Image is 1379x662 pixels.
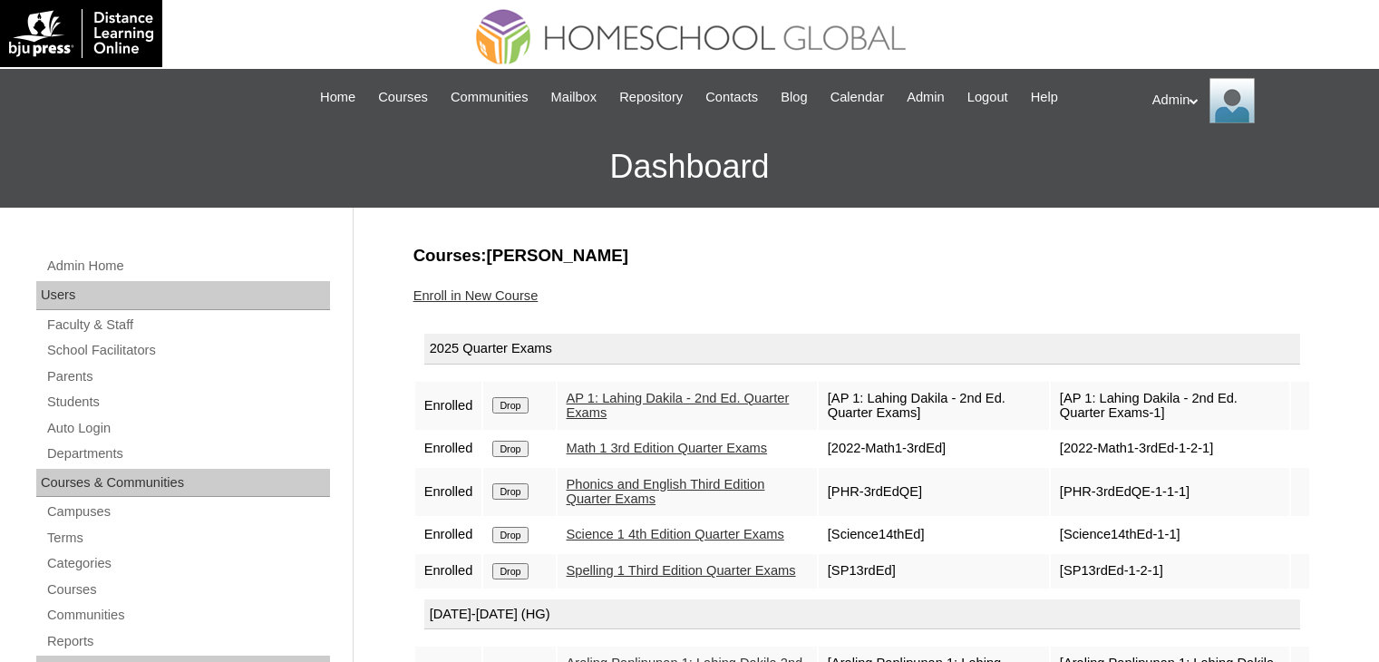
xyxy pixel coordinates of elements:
span: Home [320,87,355,108]
img: logo-white.png [9,9,153,58]
input: Drop [492,563,528,579]
a: Courses [369,87,437,108]
a: Admin Home [45,255,330,277]
h3: Dashboard [9,126,1370,208]
a: Science 1 4th Edition Quarter Exams [567,527,784,541]
td: [AP 1: Lahing Dakila - 2nd Ed. Quarter Exams] [819,382,1049,430]
div: Users [36,281,330,310]
td: Enrolled [415,432,482,466]
a: Home [311,87,364,108]
a: Auto Login [45,417,330,440]
div: Admin [1152,78,1361,123]
a: Campuses [45,501,330,523]
a: Communities [45,604,330,627]
a: Phonics and English Third Edition Quarter Exams [567,477,765,507]
a: Courses [45,579,330,601]
a: School Facilitators [45,339,330,362]
span: Calendar [830,87,884,108]
span: Repository [619,87,683,108]
div: 2025 Quarter Exams [424,334,1300,365]
td: Enrolled [415,554,482,589]
span: Admin [907,87,945,108]
span: Mailbox [551,87,597,108]
div: [DATE]-[DATE] (HG) [424,599,1300,630]
a: Contacts [696,87,767,108]
a: Blog [772,87,816,108]
a: Logout [958,87,1017,108]
span: Communities [451,87,529,108]
td: [2022-Math1-3rdEd] [819,432,1049,466]
td: [SP13rdEd-1-2-1] [1051,554,1289,589]
a: AP 1: Lahing Dakila - 2nd Ed. Quarter Exams [567,391,790,421]
span: Courses [378,87,428,108]
span: Blog [781,87,807,108]
a: Math 1 3rd Edition Quarter Exams [567,441,768,455]
a: Reports [45,630,330,653]
a: Parents [45,365,330,388]
td: Enrolled [415,518,482,552]
td: [PHR-3rdEdQE-1-1-1] [1051,468,1289,516]
h3: Courses:[PERSON_NAME] [413,244,1311,268]
a: Students [45,391,330,414]
span: Help [1031,87,1058,108]
input: Drop [492,397,528,414]
a: Help [1022,87,1067,108]
td: [AP 1: Lahing Dakila - 2nd Ed. Quarter Exams-1] [1051,382,1289,430]
td: Enrolled [415,468,482,516]
td: [Science14thEd] [819,518,1049,552]
input: Drop [492,441,528,457]
a: Communities [442,87,538,108]
a: Admin [898,87,954,108]
input: Drop [492,527,528,543]
a: Enroll in New Course [413,288,539,303]
input: Drop [492,483,528,500]
td: [PHR-3rdEdQE] [819,468,1049,516]
img: Admin Homeschool Global [1209,78,1255,123]
span: Logout [967,87,1008,108]
a: Mailbox [542,87,607,108]
td: Enrolled [415,382,482,430]
div: Courses & Communities [36,469,330,498]
a: Faculty & Staff [45,314,330,336]
span: Contacts [705,87,758,108]
a: Categories [45,552,330,575]
td: [SP13rdEd] [819,554,1049,589]
a: Spelling 1 Third Edition Quarter Exams [567,563,796,578]
td: [2022-Math1-3rdEd-1-2-1] [1051,432,1289,466]
a: Terms [45,527,330,550]
td: [Science14thEd-1-1] [1051,518,1289,552]
a: Calendar [821,87,893,108]
a: Repository [610,87,692,108]
a: Departments [45,443,330,465]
